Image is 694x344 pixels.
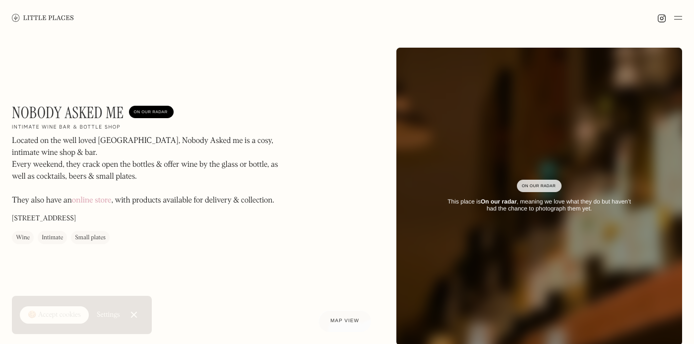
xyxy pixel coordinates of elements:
[42,233,63,243] div: Intimate
[97,304,120,326] a: Settings
[330,318,359,324] span: Map view
[12,135,280,206] p: Located on the well loved [GEOGRAPHIC_DATA], Nobody Asked me is a cosy, intimate wine shop & bar....
[28,310,81,320] div: 🍪 Accept cookies
[75,233,106,243] div: Small plates
[72,197,112,205] a: online store
[442,198,636,212] div: This place is , meaning we love what they do but haven’t had the chance to photograph them yet.
[481,198,517,205] strong: On our radar
[97,311,120,318] div: Settings
[134,107,169,117] div: On Our Radar
[133,315,134,315] div: Close Cookie Popup
[522,181,557,191] div: On Our Radar
[20,306,89,324] a: 🍪 Accept cookies
[16,233,30,243] div: Wine
[12,124,121,131] h2: Intimate wine bar & bottle shop
[318,310,371,332] a: Map view
[12,213,76,224] p: [STREET_ADDRESS]
[124,305,144,325] a: Close Cookie Popup
[12,103,124,122] h1: Nobody Asked Me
